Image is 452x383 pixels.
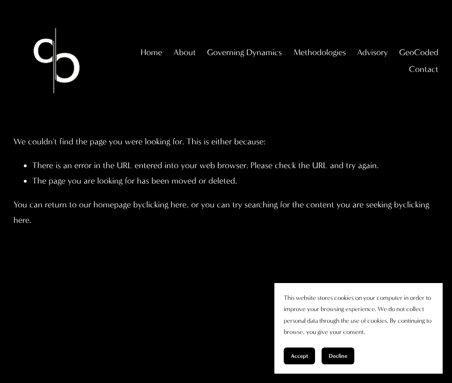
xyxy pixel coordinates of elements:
[322,348,354,364] button: Decline
[357,44,388,61] a: folder dropdown
[399,45,438,60] span: GeoCoded
[207,44,282,61] a: folder dropdown
[274,283,443,374] section: Cookie banner
[14,18,100,104] img: Christopher Sanchez &amp; Co.
[357,45,388,60] span: Advisory
[409,62,438,77] span: Contact
[294,45,346,60] span: Methodologies
[173,44,196,61] a: folder dropdown
[142,199,187,210] a: clicking here
[14,199,429,225] a: clicking here
[14,121,438,149] p: We couldn't find the page you were looking for. This is either because:
[284,348,315,364] button: Accept
[32,173,438,189] li: The page you are looking for has been moved or deleted.
[141,44,162,61] a: Home
[284,292,433,339] p: This website stores cookies on your computer in order to improve your browsing experience. We do ...
[173,45,196,60] span: About
[291,353,308,359] span: Accept
[329,353,347,359] span: Decline
[32,158,438,173] li: There is an error in the URL entered into your web browser. Please check the URL and try again.
[399,44,438,61] a: folder dropdown
[14,197,438,228] p: You can return to our homepage by , or you can try searching for the content you are seeking by .
[207,45,282,60] span: Governing Dynamics
[409,61,438,78] a: folder dropdown
[294,44,346,61] a: folder dropdown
